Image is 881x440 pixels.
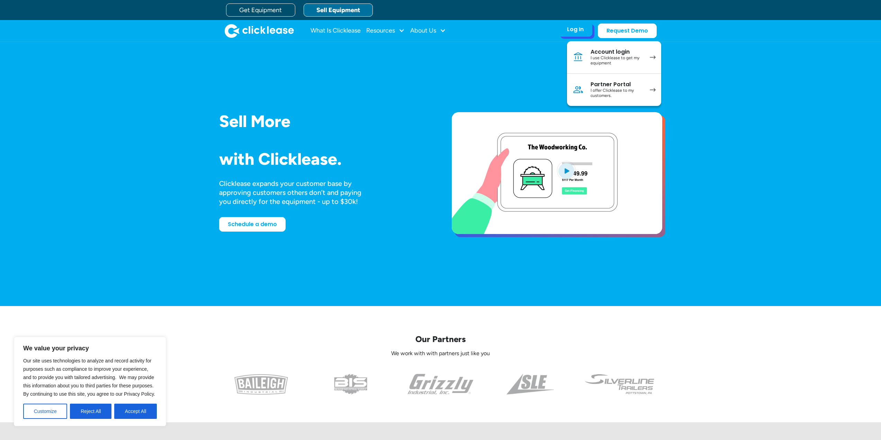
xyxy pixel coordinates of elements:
img: the logo for beaver industrial supply [334,374,367,395]
img: the grizzly industrial inc logo [407,374,474,395]
a: Request Demo [598,24,657,38]
nav: Log In [567,41,661,106]
a: Get Equipment [226,3,295,17]
p: We value your privacy [23,344,157,352]
button: Reject All [70,404,111,419]
p: Our Partners [219,334,662,344]
a: Partner PortalI offer Clicklease to my customers. [567,74,661,106]
h1: Sell More [219,112,430,131]
a: Account loginI use Clicklease to get my equipment [567,41,661,74]
img: a black and white photo of the side of a triangle [506,374,554,395]
img: Clicklease logo [225,24,294,38]
a: Schedule a demo [219,217,286,232]
img: Blue play button logo on a light blue circular background [557,161,576,180]
img: Bank icon [573,52,584,63]
div: Log In [567,26,584,33]
img: undefined [584,374,655,395]
div: Resources [366,24,405,38]
span: Our site uses technologies to analyze and record activity for purposes such as compliance to impr... [23,358,155,397]
a: open lightbox [452,112,662,234]
div: Clicklease expands your customer base by approving customers others don’t and paying you directly... [219,179,374,206]
div: About Us [410,24,446,38]
button: Accept All [114,404,157,419]
img: Person icon [573,84,584,95]
a: What Is Clicklease [311,24,361,38]
div: I use Clicklease to get my equipment [591,55,643,66]
div: Partner Portal [591,81,643,88]
h1: with Clicklease. [219,150,430,168]
img: arrow [650,55,656,59]
img: arrow [650,88,656,92]
p: We work with with partners just like you [219,350,662,357]
button: Customize [23,404,67,419]
a: Sell Equipment [304,3,373,17]
a: home [225,24,294,38]
div: Account login [591,48,643,55]
div: We value your privacy [14,337,166,426]
div: I offer Clicklease to my customers. [591,88,643,99]
img: baileigh logo [234,374,288,395]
